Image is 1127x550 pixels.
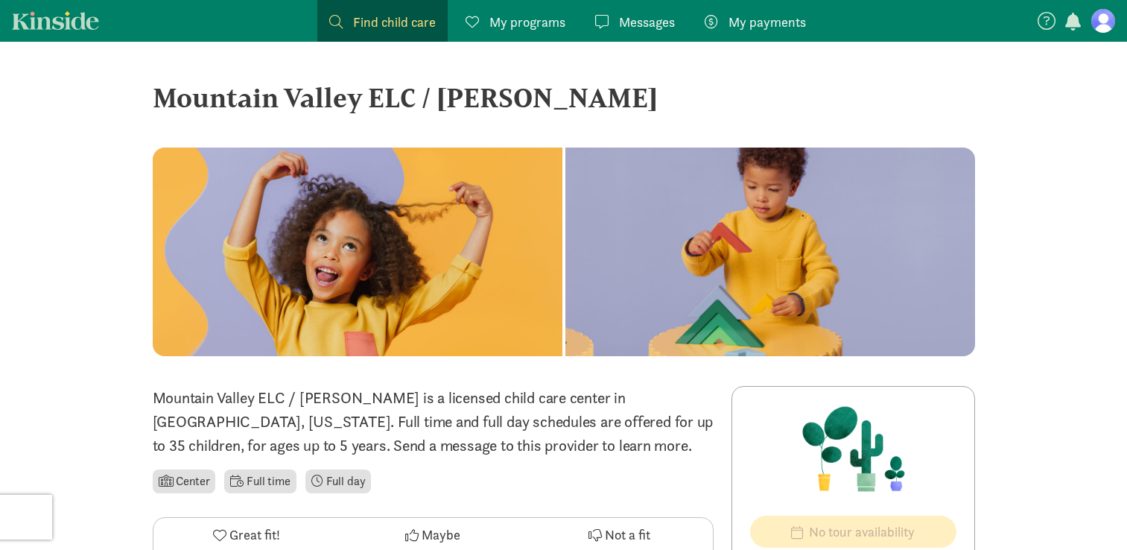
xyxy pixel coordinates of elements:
span: No tour availability [809,522,915,542]
span: Find child care [353,12,436,32]
span: Not a fit [605,525,650,545]
span: My payments [728,12,806,32]
div: Mountain Valley ELC / [PERSON_NAME] [153,78,975,118]
p: Mountain Valley ELC / [PERSON_NAME] is a licensed child care center in [GEOGRAPHIC_DATA], [US_STA... [153,386,714,458]
li: Center [153,470,216,493]
span: My programs [489,12,565,32]
span: Messages [619,12,675,32]
span: Maybe [422,525,460,545]
li: Full time [224,470,296,493]
li: Full day [305,470,372,493]
a: Kinside [12,11,99,30]
button: No tour availability [750,516,956,548]
span: Great fit! [229,525,280,545]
